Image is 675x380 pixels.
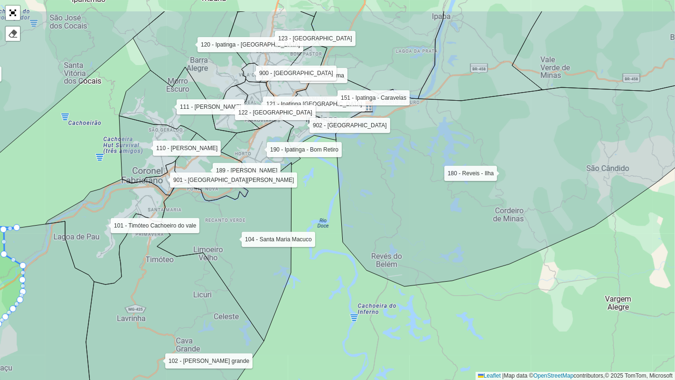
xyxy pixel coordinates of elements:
div: Remover camada(s) [6,27,20,41]
div: Map data © contributors,© 2025 TomTom, Microsoft [476,372,675,380]
a: Abrir mapa em tela cheia [6,6,20,20]
span: | [502,372,504,379]
a: Leaflet [478,372,501,379]
img: Marker [361,101,374,113]
a: OpenStreetMap [534,372,574,379]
